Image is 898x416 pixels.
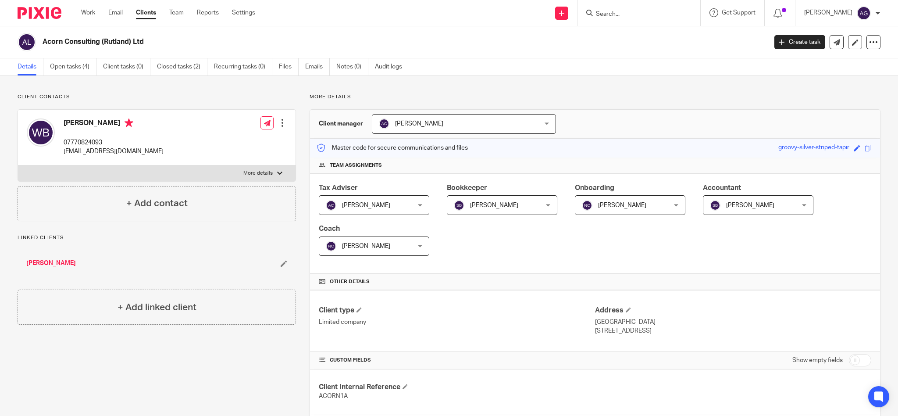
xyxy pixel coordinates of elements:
[703,184,741,191] span: Accountant
[214,58,272,75] a: Recurring tasks (0)
[18,33,36,51] img: svg%3E
[774,35,825,49] a: Create task
[279,58,299,75] a: Files
[118,301,196,314] h4: + Add linked client
[319,184,358,191] span: Tax Adviser
[342,243,390,249] span: [PERSON_NAME]
[722,10,755,16] span: Get Support
[317,143,468,152] p: Master code for secure communications and files
[336,58,368,75] a: Notes (0)
[342,202,390,208] span: [PERSON_NAME]
[18,234,296,241] p: Linked clients
[595,306,871,315] h4: Address
[310,93,880,100] p: More details
[64,118,164,129] h4: [PERSON_NAME]
[595,318,871,326] p: [GEOGRAPHIC_DATA]
[319,357,595,364] h4: CUSTOM FIELDS
[598,202,646,208] span: [PERSON_NAME]
[857,6,871,20] img: svg%3E
[595,11,674,18] input: Search
[197,8,219,17] a: Reports
[319,225,340,232] span: Coach
[582,200,592,211] img: svg%3E
[319,383,595,392] h4: Client Internal Reference
[330,278,370,285] span: Other details
[50,58,96,75] a: Open tasks (4)
[319,393,348,399] span: ACORN1A
[575,184,614,191] span: Onboarding
[26,259,76,268] a: [PERSON_NAME]
[447,184,487,191] span: Bookkeeper
[81,8,95,17] a: Work
[125,118,133,127] i: Primary
[27,118,55,147] img: svg%3E
[326,241,336,251] img: svg%3E
[18,58,43,75] a: Details
[319,306,595,315] h4: Client type
[126,197,188,210] h4: + Add contact
[804,8,852,17] p: [PERSON_NAME]
[169,8,184,17] a: Team
[379,118,389,129] img: svg%3E
[232,8,255,17] a: Settings
[108,8,123,17] a: Email
[64,147,164,156] p: [EMAIL_ADDRESS][DOMAIN_NAME]
[595,326,871,335] p: [STREET_ADDRESS]
[43,37,617,47] h2: Acorn Consulting (Rutland) Ltd
[64,138,164,147] p: 07770824093
[18,93,296,100] p: Client contacts
[330,162,382,169] span: Team assignments
[157,58,207,75] a: Closed tasks (2)
[454,200,464,211] img: svg%3E
[319,119,363,128] h3: Client manager
[305,58,330,75] a: Emails
[326,200,336,211] img: svg%3E
[243,170,273,177] p: More details
[710,200,720,211] img: svg%3E
[136,8,156,17] a: Clients
[470,202,518,208] span: [PERSON_NAME]
[103,58,150,75] a: Client tasks (0)
[375,58,409,75] a: Audit logs
[726,202,774,208] span: [PERSON_NAME]
[778,143,849,153] div: groovy-silver-striped-tapir
[395,121,443,127] span: [PERSON_NAME]
[18,7,61,19] img: Pixie
[319,318,595,326] p: Limited company
[792,356,843,365] label: Show empty fields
